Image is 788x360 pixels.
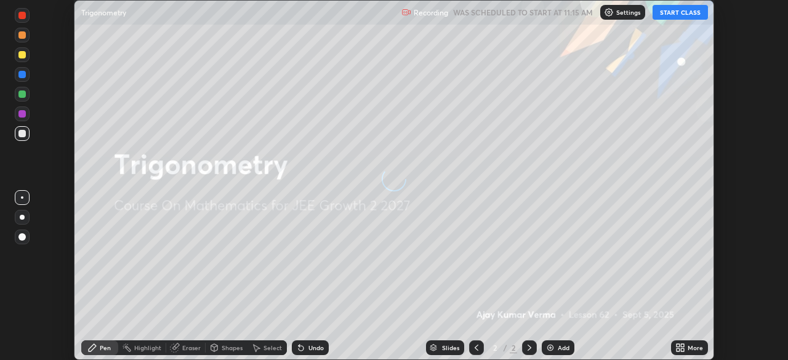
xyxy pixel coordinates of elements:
button: START CLASS [653,5,708,20]
h5: WAS SCHEDULED TO START AT 11:15 AM [453,7,593,18]
img: recording.375f2c34.svg [401,7,411,17]
div: Eraser [182,345,201,351]
div: Highlight [134,345,161,351]
div: More [688,345,703,351]
p: Trigonometry [81,7,126,17]
div: Select [263,345,282,351]
div: 2 [489,344,501,351]
p: Recording [414,8,448,17]
div: / [504,344,507,351]
div: Add [558,345,569,351]
img: class-settings-icons [604,7,614,17]
img: add-slide-button [545,343,555,353]
div: Pen [100,345,111,351]
div: Shapes [222,345,243,351]
p: Settings [616,9,640,15]
div: 2 [510,342,517,353]
div: Slides [442,345,459,351]
div: Undo [308,345,324,351]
